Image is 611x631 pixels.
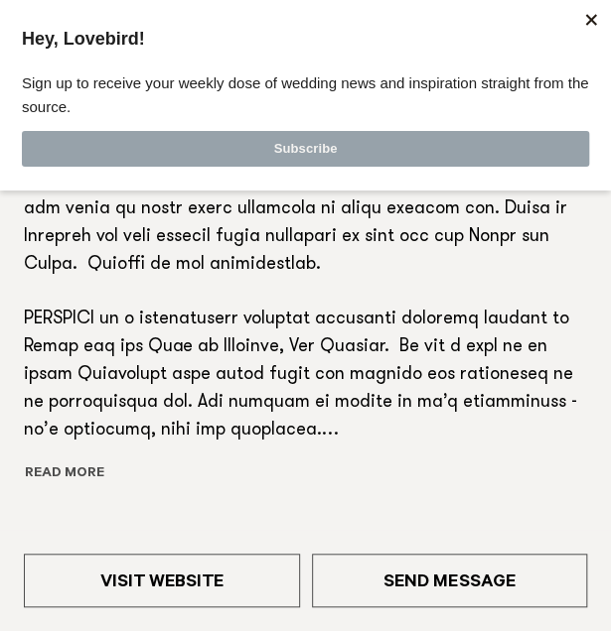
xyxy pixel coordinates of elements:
[22,131,589,167] button: Subscribe
[22,231,158,253] span: Hey, Lovebird!
[24,168,587,444] p: Loremip do's amet con ad elit seddoei tem, in'ut lab etd magnaal. En adm venia qu nostr exerc ull...
[24,554,300,607] a: Visit Website
[22,270,563,309] span: Sign up to receive your weekly dose of wedding news and inspiration straight from the source.
[312,554,588,607] a: Send Message
[22,74,588,115] span: Sign up to receive your weekly dose of wedding news and inspiration straight from the source.
[22,332,589,356] label: Email Address
[22,29,145,49] span: Hey, Lovebird!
